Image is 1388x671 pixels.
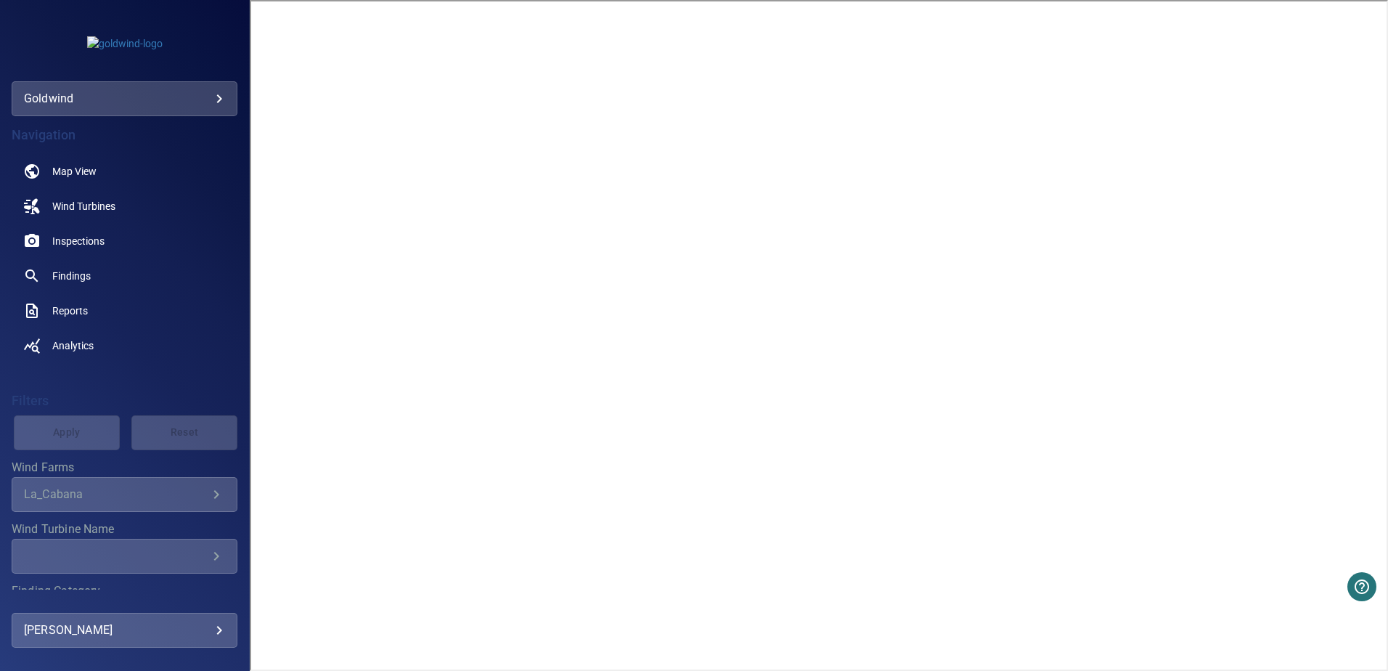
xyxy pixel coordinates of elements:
[12,328,237,363] a: analytics noActive
[52,234,105,248] span: Inspections
[52,304,88,318] span: Reports
[12,394,237,408] h4: Filters
[12,585,237,597] label: Finding Category
[12,293,237,328] a: reports noActive
[12,81,237,116] div: goldwind
[52,338,94,353] span: Analytics
[12,259,237,293] a: findings noActive
[24,87,225,110] div: goldwind
[12,462,237,473] label: Wind Farms
[12,477,237,512] div: Wind Farms
[87,36,163,51] img: goldwind-logo
[12,154,237,189] a: map noActive
[12,189,237,224] a: windturbines noActive
[24,487,208,501] div: La_Cabana
[12,524,237,535] label: Wind Turbine Name
[52,164,97,179] span: Map View
[24,619,225,642] div: [PERSON_NAME]
[12,224,237,259] a: inspections noActive
[52,199,115,213] span: Wind Turbines
[12,128,237,142] h4: Navigation
[52,269,91,283] span: Findings
[12,539,237,574] div: Wind Turbine Name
